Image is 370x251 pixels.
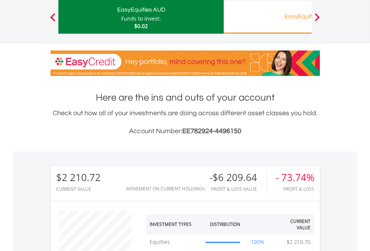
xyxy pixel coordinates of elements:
th: Current Value [272,214,314,235]
div: CURRENT VALUE [56,187,101,192]
button: Previous [45,17,60,24]
div: Funds to invest: [121,15,161,22]
h3: Account Number: [51,126,320,137]
img: EasyCredit Promotion Banner [51,50,320,76]
div: Movement on Current Holdings: [126,186,206,191]
h1: Here are the ins and outs of your account [51,91,320,104]
td: Equities [146,235,202,250]
th: Investment Types [146,214,202,235]
span: $0.02 [134,22,148,30]
div: Distribution [210,221,240,227]
div: Check out how all of your investments are doing across different asset classes you hold. [51,108,320,137]
div: $2 210.72 [56,172,101,183]
span: EE782924-4496150 [182,128,241,135]
div: Profit & Loss Value [210,187,266,192]
div: - 73.74% [276,172,314,183]
button: Next [310,17,325,24]
td: 100% [244,235,272,250]
div: Profit & Loss [276,187,314,192]
div: EasyEquities AUD [63,4,219,15]
td: $2 210.70 [283,235,314,250]
div: -$6 209.64 [210,172,266,183]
